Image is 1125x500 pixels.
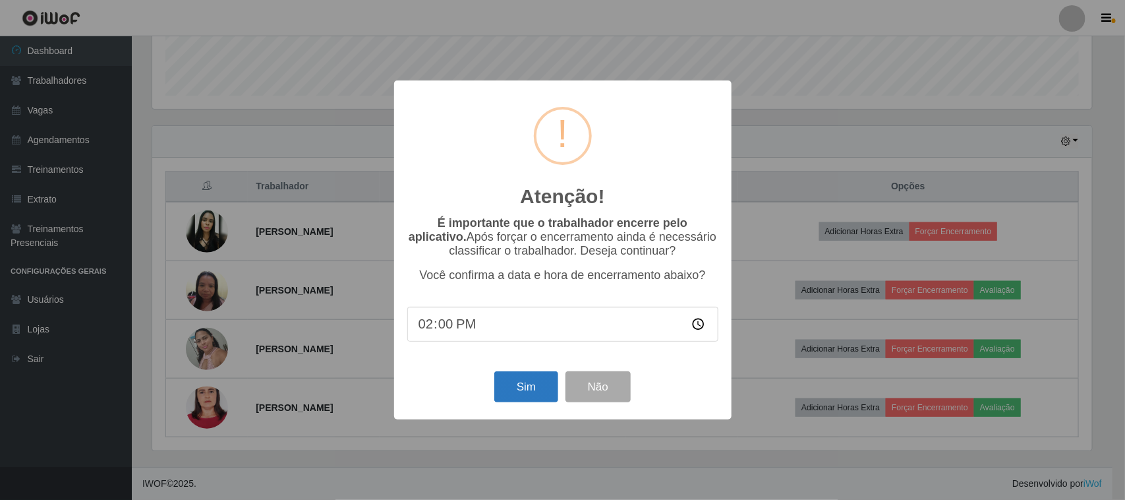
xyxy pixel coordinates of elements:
button: Não [565,371,631,402]
p: Você confirma a data e hora de encerramento abaixo? [407,268,718,282]
b: É importante que o trabalhador encerre pelo aplicativo. [409,216,687,243]
p: Após forçar o encerramento ainda é necessário classificar o trabalhador. Deseja continuar? [407,216,718,258]
h2: Atenção! [520,185,604,208]
button: Sim [494,371,558,402]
